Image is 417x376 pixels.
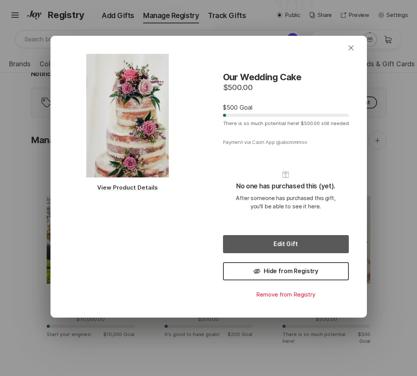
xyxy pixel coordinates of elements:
a: View Product Details [97,184,158,191]
div: $500 Goal [223,104,349,111]
p: Our Wedding Cake [223,72,349,83]
button: Edit Gift [223,235,349,253]
p: $500.00 [223,83,253,92]
p: $500.00 still needed [301,120,348,127]
button: Hide from Registry [223,262,349,280]
button: Payment via Cash App @abcmmmoo [223,139,349,145]
p: There is so much potential here! [223,120,299,127]
a: Remove from Registry [256,289,315,300]
p: No one has purchased this (yet). [236,182,335,191]
p: After someone has purchased this gift, you'll be able to see it here. [232,194,339,211]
